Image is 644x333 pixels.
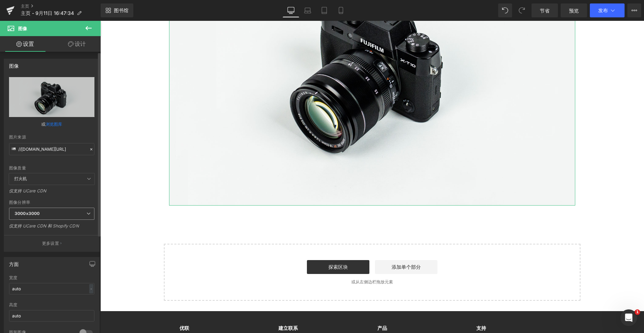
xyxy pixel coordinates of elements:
font: 主页 [21,3,29,9]
font: 优联 [79,305,89,310]
font: 设置 [23,40,34,47]
input: 关联 [9,143,94,155]
button: 更多设置 [4,235,99,251]
font: 添加单个部分 [291,243,320,249]
a: 新图书馆 [101,3,133,17]
button: 重做 [515,3,529,17]
font: 节省 [540,8,550,14]
a: 预览 [561,3,587,17]
font: 发布 [598,7,608,13]
font: 图书馆 [114,7,128,13]
font: 或 [41,122,45,127]
font: 图片来源 [9,134,26,140]
a: 添加单个部分 [275,239,337,253]
font: 图像 [18,26,27,31]
button: 更多的 [627,3,641,17]
font: 1 [636,310,639,314]
font: 预览 [569,8,579,14]
font: 探索区块 [228,243,248,249]
font: 图像 [9,63,19,69]
font: - [90,286,92,291]
button: 撤消 [498,3,512,17]
font: 仅支持 UCare CDN [9,188,46,193]
input: 汽车 [9,283,94,294]
font: 产品 [277,305,287,310]
a: 探索区块 [207,239,269,253]
font: 高度 [9,302,17,307]
a: 药片 [316,3,333,17]
font: 建立联系 [178,305,198,310]
a: 笔记本电脑 [299,3,316,17]
iframe: 对讲机实时聊天 [620,309,637,326]
font: 主页 - 9月11日 16:47:34 [21,10,74,16]
font: 宽度 [9,275,17,280]
font: 3000x3000 [15,211,40,216]
font: 图像质量 [9,165,26,170]
font: 方面 [9,261,19,267]
button: 发布 [590,3,625,17]
font: 图像分辨率 [9,200,30,205]
font: 仅支持 UCare CDN 和 Shopify CDN [9,223,79,228]
font: 浏览图库 [45,122,62,127]
font: 打火机 [14,176,27,181]
input: 汽车 [9,310,94,322]
font: 设计 [75,40,86,47]
a: 桌面 [283,3,299,17]
font: 支持 [376,305,386,310]
font: 更多设置 [42,241,59,246]
font: 或从左侧边栏拖放元素 [251,259,293,264]
a: 主页 [21,3,101,9]
a: 设计 [52,36,102,52]
a: 移动的 [333,3,349,17]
